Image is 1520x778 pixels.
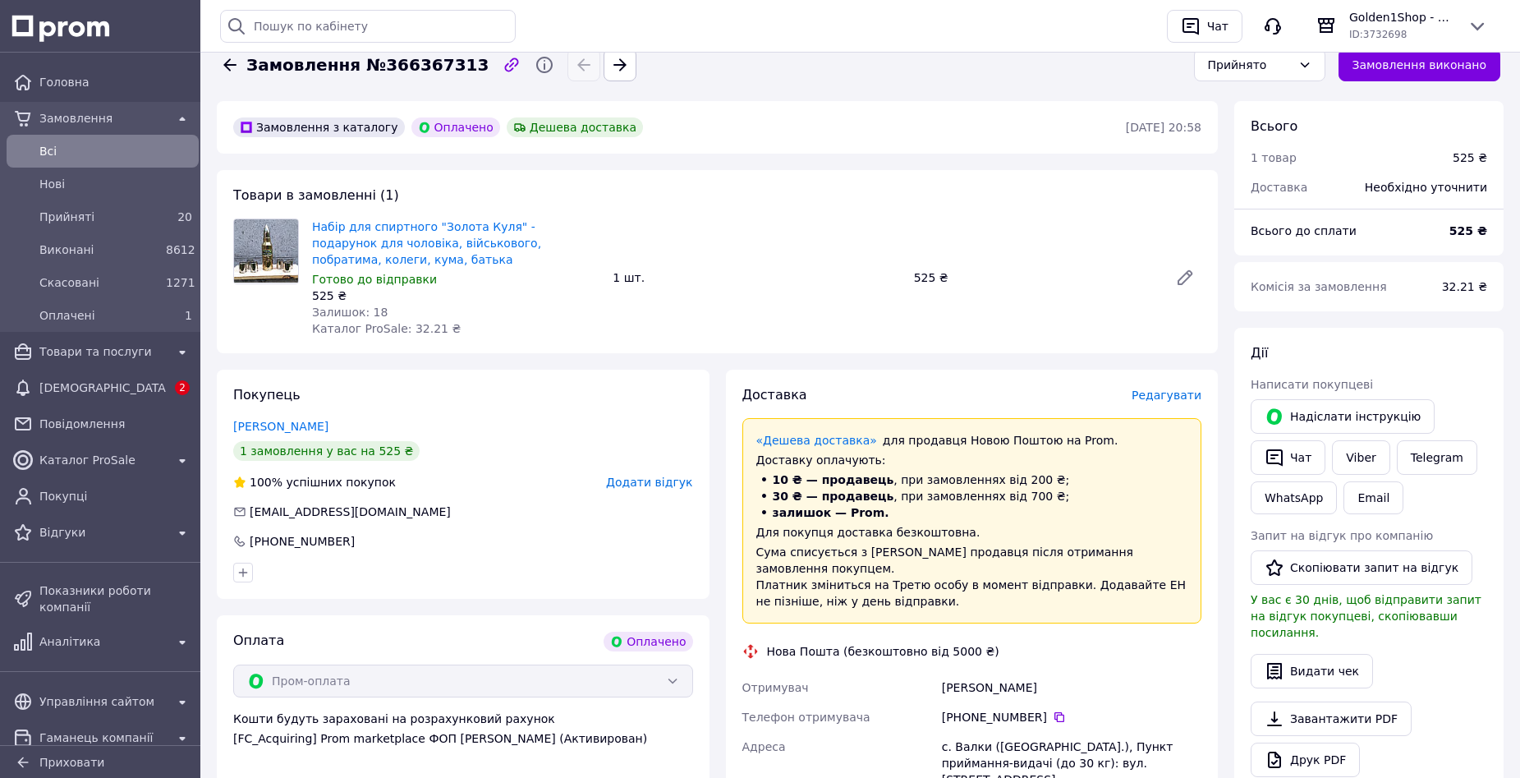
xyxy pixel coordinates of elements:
div: Кошти будуть зараховані на розрахунковий рахунок [233,711,693,747]
div: 1 замовлення у вас на 525 ₴ [233,441,420,461]
span: 32.21 ₴ [1442,280,1487,293]
div: 525 ₴ [312,288,599,304]
span: 1 товар [1251,151,1297,164]
div: Доставку оплачують: [756,452,1188,468]
span: 10 ₴ — продавець [773,473,894,486]
a: Набір для спиртного "Золота Куля" - подарунок для чоловіка, військового, побратима, колеги, кума,... [312,220,541,266]
span: Оплачені [39,307,159,324]
div: Нова Пошта (безкоштовно від 5000 ₴) [763,643,1003,660]
a: WhatsApp [1251,481,1337,514]
div: Необхідно уточнити [1355,169,1497,205]
button: Скопіювати запит на відгук [1251,550,1472,585]
span: Повідомлення [39,416,192,432]
span: Комісія за замовлення [1251,280,1387,293]
span: Управління сайтом [39,693,166,710]
div: 1 шт. [606,266,907,289]
div: [PHONE_NUMBER] [248,533,356,550]
input: Пошук по кабінету [220,10,516,43]
span: Товари та послуги [39,343,166,360]
span: Всi [39,143,192,159]
span: 8612 [166,243,195,256]
span: Golden1Shop - Оригінальні та круті товари [1349,9,1454,25]
span: Всього до сплати [1251,224,1357,237]
span: У вас є 30 днів, щоб відправити запит на відгук покупцеві, скопіювавши посилання. [1251,593,1481,639]
span: залишок — Prom. [773,506,889,519]
span: ID: 3732698 [1349,29,1407,40]
li: , при замовленнях від 700 ₴; [756,488,1188,504]
span: Всього [1251,118,1297,134]
a: [PERSON_NAME] [233,420,328,433]
span: Приховати [39,756,104,769]
button: Email [1343,481,1403,514]
div: Прийнято [1208,56,1292,74]
span: [DEMOGRAPHIC_DATA] [39,380,166,396]
a: Друк PDF [1251,743,1360,777]
span: Адреса [742,740,786,753]
button: Видати чек [1251,654,1373,688]
div: Замовлення з каталогу [233,117,405,137]
div: 525 ₴ [907,266,1162,289]
span: Оплата [233,633,284,648]
div: для продавця Новою Поштою на Prom. [756,432,1188,449]
span: 1 [185,309,192,322]
span: Замовлення [39,110,166,127]
span: Аналітика [39,633,166,650]
span: Доставка [742,387,807,403]
div: успішних покупок [233,474,396,490]
a: «Дешева доставка» [756,434,877,447]
span: Відгуки [39,524,166,541]
b: 525 ₴ [1449,224,1487,237]
div: Чат [1204,14,1232,39]
span: Покупці [39,488,192,504]
div: Оплачено [604,632,692,651]
button: Чат [1251,440,1325,475]
button: Надіслати інструкцію [1251,399,1435,434]
a: Telegram [1397,440,1477,475]
span: Додати відгук [606,476,692,489]
span: [EMAIL_ADDRESS][DOMAIN_NAME] [250,505,451,518]
div: Дешева доставка [507,117,643,137]
span: Гаманець компанії [39,730,166,746]
div: Для покупця доставка безкоштовна. [756,524,1188,541]
time: [DATE] 20:58 [1126,121,1201,134]
div: [FC_Acquiring] Prom marketplace ФОП [PERSON_NAME] (Активирован) [233,730,693,747]
span: Головна [39,74,192,90]
span: Товари в замовленні (1) [233,187,399,203]
span: Виконані [39,242,159,258]
div: Сума списується з [PERSON_NAME] продавця після отримання замовлення покупцем. Платник зміниться н... [756,544,1188,610]
button: Чат [1167,10,1242,43]
span: Прийняті [39,209,159,225]
div: [PERSON_NAME] [939,673,1205,702]
div: Оплачено [411,117,500,137]
div: 525 ₴ [1453,150,1487,166]
span: Показники роботи компанії [39,582,192,615]
span: Залишок: 18 [312,306,388,319]
div: [PHONE_NUMBER] [942,709,1201,725]
span: Доставка [1251,181,1307,194]
a: Viber [1332,440,1389,475]
span: Запит на відгук про компанію [1251,529,1433,542]
button: Замовлення виконано [1339,48,1501,81]
span: Скасовані [39,274,159,291]
a: Завантажити PDF [1251,702,1412,736]
span: 1271 [166,276,195,289]
span: 30 ₴ — продавець [773,490,894,503]
a: Редагувати [1169,261,1201,294]
span: Нові [39,176,192,192]
span: 100% [250,476,282,489]
span: 2 [175,380,190,395]
span: Каталог ProSale [39,452,166,468]
li: , при замовленнях від 200 ₴; [756,472,1188,488]
span: Замовлення №366367313 [246,53,489,77]
img: Набір для спиртного "Золота Куля" - подарунок для чоловіка, військового, побратима, колеги, кума,... [234,219,298,283]
span: Редагувати [1132,389,1201,402]
span: Отримувач [742,681,809,694]
span: Готово до відправки [312,273,437,286]
span: Телефон отримувача [742,711,870,724]
span: 20 [177,210,192,223]
span: Покупець [233,387,301,403]
span: Дії [1251,345,1268,361]
span: Каталог ProSale: 32.21 ₴ [312,322,461,335]
span: Написати покупцеві [1251,378,1373,391]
